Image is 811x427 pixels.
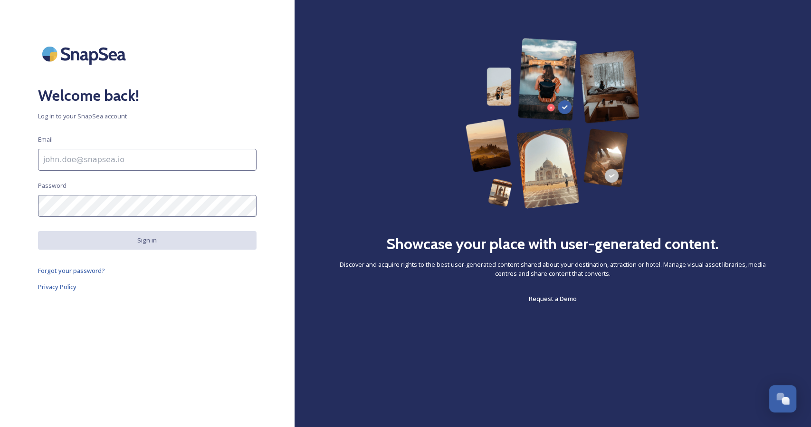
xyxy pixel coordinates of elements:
a: Privacy Policy [38,281,257,292]
button: Sign in [38,231,257,250]
input: john.doe@snapsea.io [38,149,257,171]
a: Forgot your password? [38,265,257,276]
span: Request a Demo [529,294,577,303]
h2: Showcase your place with user-generated content. [387,233,719,255]
span: Email [38,135,53,144]
span: Discover and acquire rights to the best user-generated content shared about your destination, att... [333,260,773,278]
span: Password [38,181,67,190]
button: Open Chat [769,385,797,413]
span: Privacy Policy [38,282,76,291]
img: 63b42ca75bacad526042e722_Group%20154-p-800.png [466,38,640,209]
h2: Welcome back! [38,84,257,107]
img: SnapSea Logo [38,38,133,70]
span: Forgot your password? [38,266,105,275]
span: Log in to your SnapSea account [38,112,257,121]
a: Request a Demo [529,293,577,304]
